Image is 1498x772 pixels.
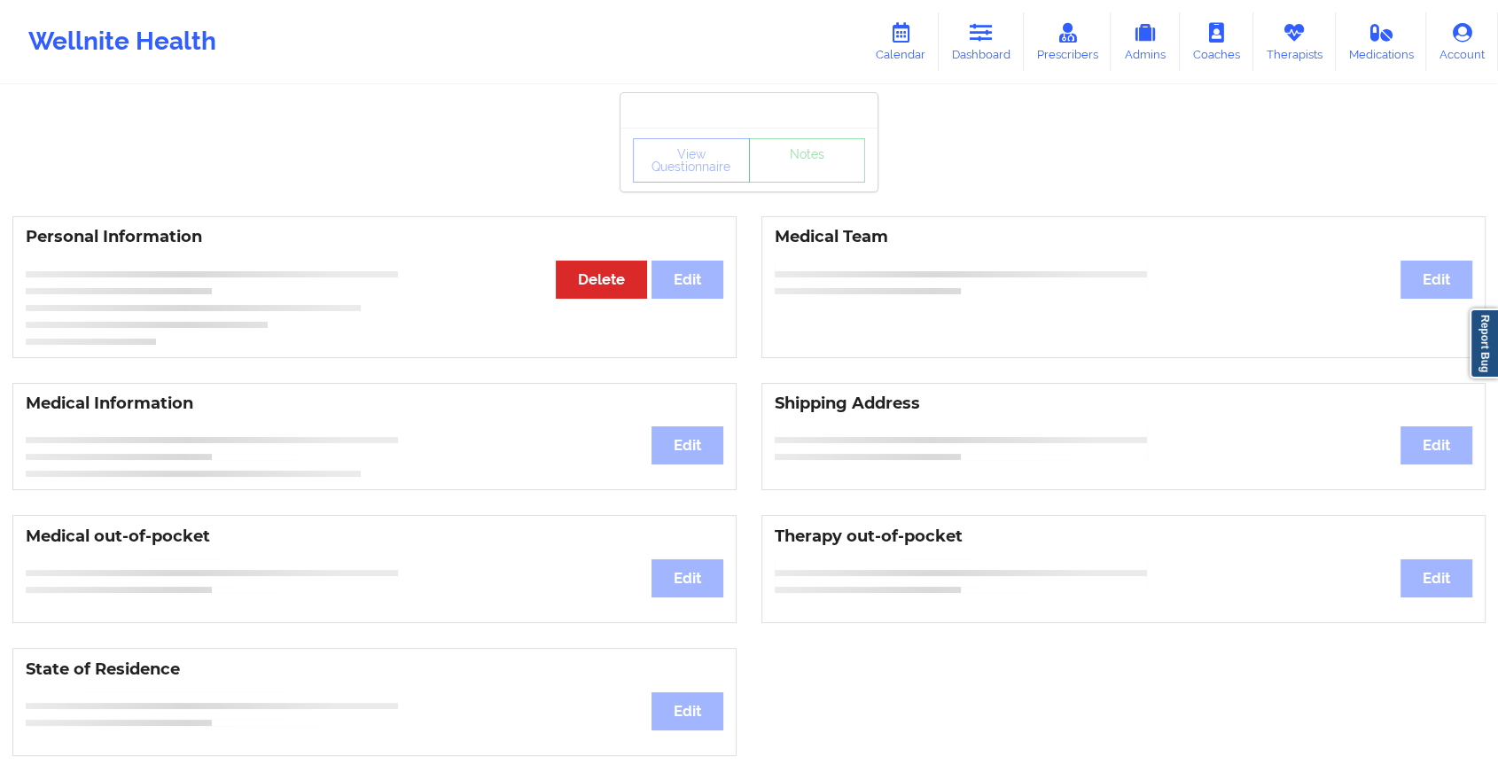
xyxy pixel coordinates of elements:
[26,659,723,680] h3: State of Residence
[26,394,723,414] h3: Medical Information
[1470,308,1498,378] a: Report Bug
[775,227,1472,247] h3: Medical Team
[1336,12,1427,71] a: Medications
[1111,12,1180,71] a: Admins
[862,12,939,71] a: Calendar
[1024,12,1112,71] a: Prescribers
[1180,12,1253,71] a: Coaches
[1253,12,1336,71] a: Therapists
[775,394,1472,414] h3: Shipping Address
[939,12,1024,71] a: Dashboard
[26,227,723,247] h3: Personal Information
[1426,12,1498,71] a: Account
[556,261,647,299] button: Delete
[775,526,1472,547] h3: Therapy out-of-pocket
[26,526,723,547] h3: Medical out-of-pocket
